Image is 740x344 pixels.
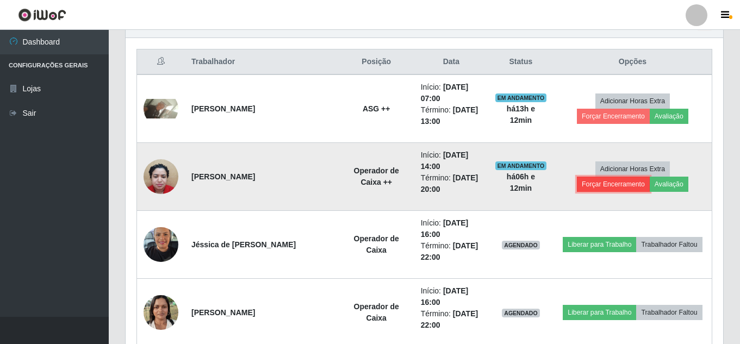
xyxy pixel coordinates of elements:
[495,161,547,170] span: EM ANDAMENTO
[421,82,482,104] li: Início:
[185,49,339,75] th: Trabalhador
[144,153,178,199] img: 1745419906674.jpeg
[144,289,178,335] img: 1720809249319.jpeg
[636,237,702,252] button: Trabalhador Faltou
[595,93,670,109] button: Adicionar Horas Extra
[421,149,482,172] li: Início:
[495,93,547,102] span: EM ANDAMENTO
[191,172,255,181] strong: [PERSON_NAME]
[339,49,414,75] th: Posição
[421,172,482,195] li: Término:
[595,161,670,177] button: Adicionar Horas Extra
[421,240,482,263] li: Término:
[421,151,469,171] time: [DATE] 14:00
[354,234,399,254] strong: Operador de Caixa
[191,104,255,113] strong: [PERSON_NAME]
[414,49,488,75] th: Data
[502,309,540,317] span: AGENDADO
[354,166,399,186] strong: Operador de Caixa ++
[144,221,178,267] img: 1725909093018.jpeg
[363,104,390,113] strong: ASG ++
[421,218,469,239] time: [DATE] 16:00
[577,109,650,124] button: Forçar Encerramento
[421,217,482,240] li: Início:
[354,302,399,322] strong: Operador de Caixa
[488,49,554,75] th: Status
[191,308,255,317] strong: [PERSON_NAME]
[502,241,540,249] span: AGENDADO
[421,83,469,103] time: [DATE] 07:00
[144,99,178,118] img: 1757146664616.jpeg
[554,49,712,75] th: Opções
[507,172,535,192] strong: há 06 h e 12 min
[421,104,482,127] li: Término:
[421,285,482,308] li: Início:
[650,177,688,192] button: Avaliação
[421,286,469,307] time: [DATE] 16:00
[507,104,535,124] strong: há 13 h e 12 min
[577,177,650,192] button: Forçar Encerramento
[650,109,688,124] button: Avaliação
[636,305,702,320] button: Trabalhador Faltou
[563,237,636,252] button: Liberar para Trabalho
[421,308,482,331] li: Término:
[18,8,66,22] img: CoreUI Logo
[563,305,636,320] button: Liberar para Trabalho
[191,240,296,249] strong: Jéssica de [PERSON_NAME]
